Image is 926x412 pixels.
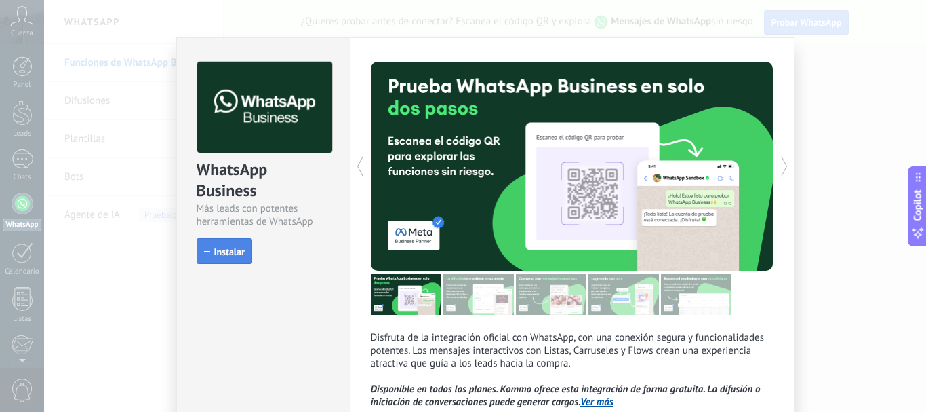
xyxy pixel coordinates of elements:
img: logo_main.png [197,62,332,153]
i: Disponible en todos los planes. Kommo ofrece esta integración de forma gratuita. La difusión o in... [371,383,761,409]
img: tour_image_1009fe39f4f058b759f0df5a2b7f6f06.png [516,274,586,315]
span: Copilot [911,189,925,221]
a: Ver más [580,396,613,409]
img: tour_image_62c9952fc9cf984da8d1d2aa2c453724.png [588,274,659,315]
p: Disfruta de la integración oficial con WhatsApp, con una conexión segura y funcionalidades potent... [371,331,773,409]
img: tour_image_cc377002d0016b7ebaeb4dbe65cb2175.png [661,274,731,315]
div: WhatsApp Business [197,159,330,202]
img: tour_image_7a4924cebc22ed9e3259523e50fe4fd6.png [371,274,441,315]
button: Instalar [197,238,252,264]
span: Instalar [214,247,245,257]
div: Más leads con potentes herramientas de WhatsApp [197,202,330,228]
img: tour_image_cc27419dad425b0ae96c2716632553fa.png [443,274,514,315]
